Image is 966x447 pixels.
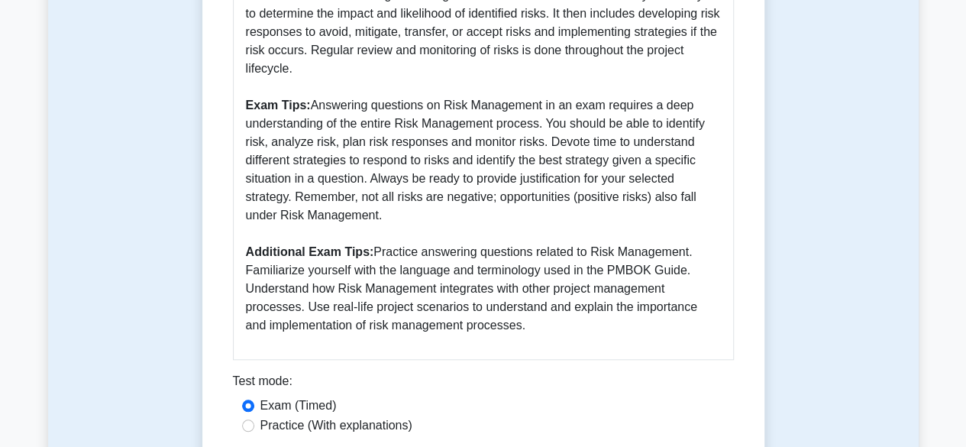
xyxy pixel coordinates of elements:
label: Practice (With explanations) [260,416,412,435]
label: Exam (Timed) [260,397,337,415]
b: Exam Tips: [246,99,311,112]
b: Additional Exam Tips: [246,245,374,258]
div: Test mode: [233,372,734,397]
